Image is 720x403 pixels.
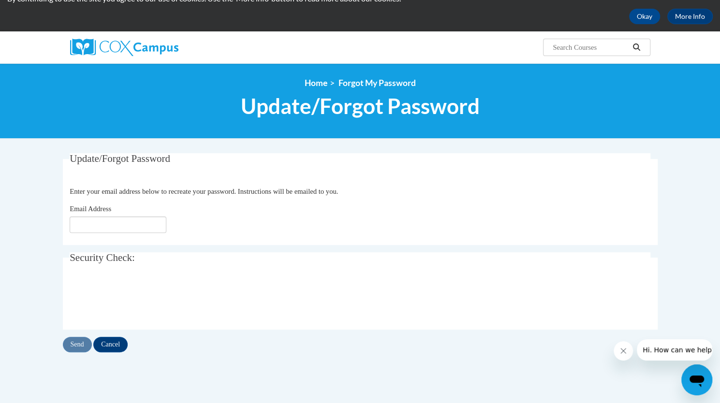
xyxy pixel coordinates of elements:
[667,9,713,24] a: More Info
[614,341,633,360] iframe: Close message
[629,9,660,24] button: Okay
[93,337,128,352] input: Cancel
[637,339,712,360] iframe: Message from company
[70,205,111,213] span: Email Address
[681,364,712,395] iframe: Button to launch messaging window
[6,7,78,14] span: Hi. How can we help?
[305,78,327,88] a: Home
[70,39,178,56] img: Cox Campus
[70,187,338,195] span: Enter your email address below to recreate your password. Instructions will be emailed to you.
[70,252,135,263] span: Security Check:
[552,42,629,53] input: Search Courses
[241,93,480,119] span: Update/Forgot Password
[70,216,166,233] input: Email
[338,78,416,88] span: Forgot My Password
[70,153,170,164] span: Update/Forgot Password
[629,42,644,53] button: Search
[70,39,254,56] a: Cox Campus
[70,280,217,317] iframe: reCAPTCHA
